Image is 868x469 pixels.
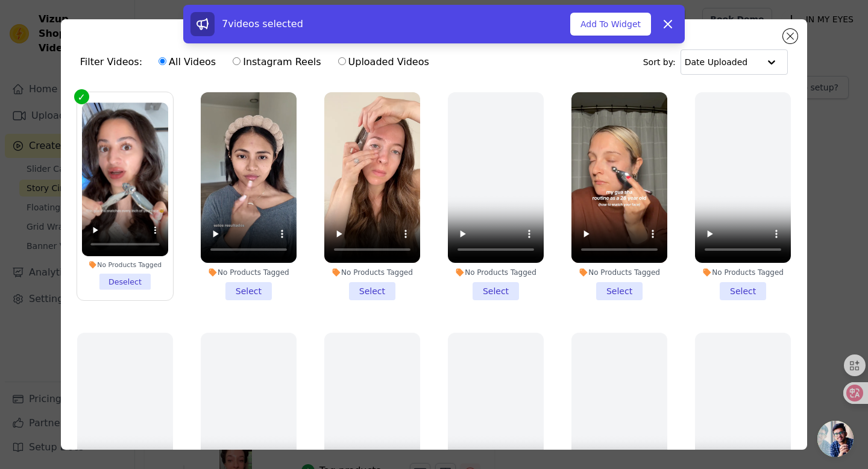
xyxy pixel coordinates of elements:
div: No Products Tagged [448,268,544,277]
div: No Products Tagged [201,268,297,277]
div: No Products Tagged [571,268,667,277]
div: No Products Tagged [82,260,168,269]
div: No Products Tagged [695,268,791,277]
label: Instagram Reels [232,54,321,70]
div: Open chat [817,421,854,457]
button: Add To Widget [570,13,651,36]
div: No Products Tagged [324,268,420,277]
div: Sort by: [643,49,788,75]
label: Uploaded Videos [338,54,430,70]
label: All Videos [158,54,216,70]
div: Filter Videos: [80,48,436,76]
span: 7 videos selected [222,18,303,30]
